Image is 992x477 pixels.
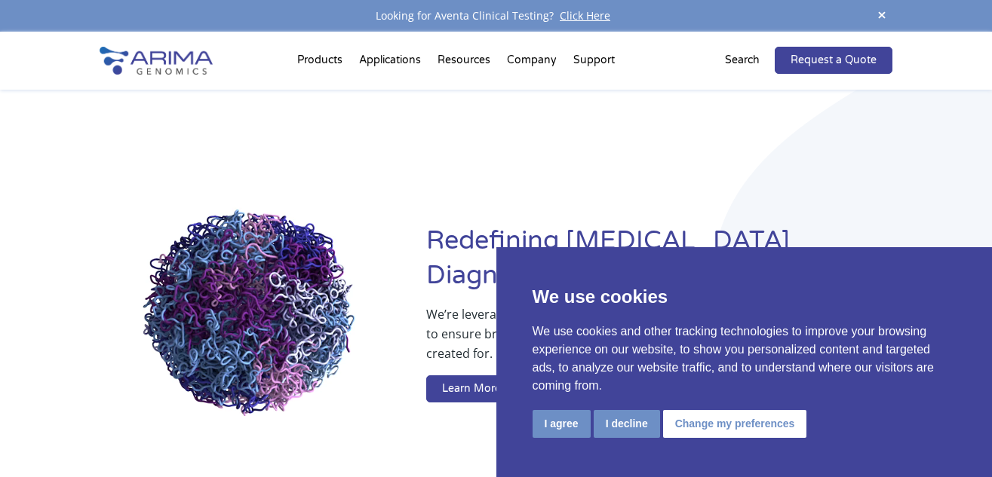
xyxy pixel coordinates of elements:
button: I decline [594,410,660,438]
img: Arima-Genomics-logo [100,47,213,75]
p: Search [725,50,760,70]
h1: Redefining [MEDICAL_DATA] Diagnostics [426,224,893,304]
button: I agree [533,410,591,438]
p: We’re leveraging whole-genome sequence and structure information to ensure breakthrough therapies... [426,304,833,375]
a: Learn More [426,375,517,402]
a: Click Here [554,8,616,23]
button: Change my preferences [663,410,807,438]
div: Looking for Aventa Clinical Testing? [100,6,893,26]
p: We use cookies and other tracking technologies to improve your browsing experience on our website... [533,323,957,395]
p: We use cookies [533,283,957,310]
a: Request a Quote [775,47,892,74]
